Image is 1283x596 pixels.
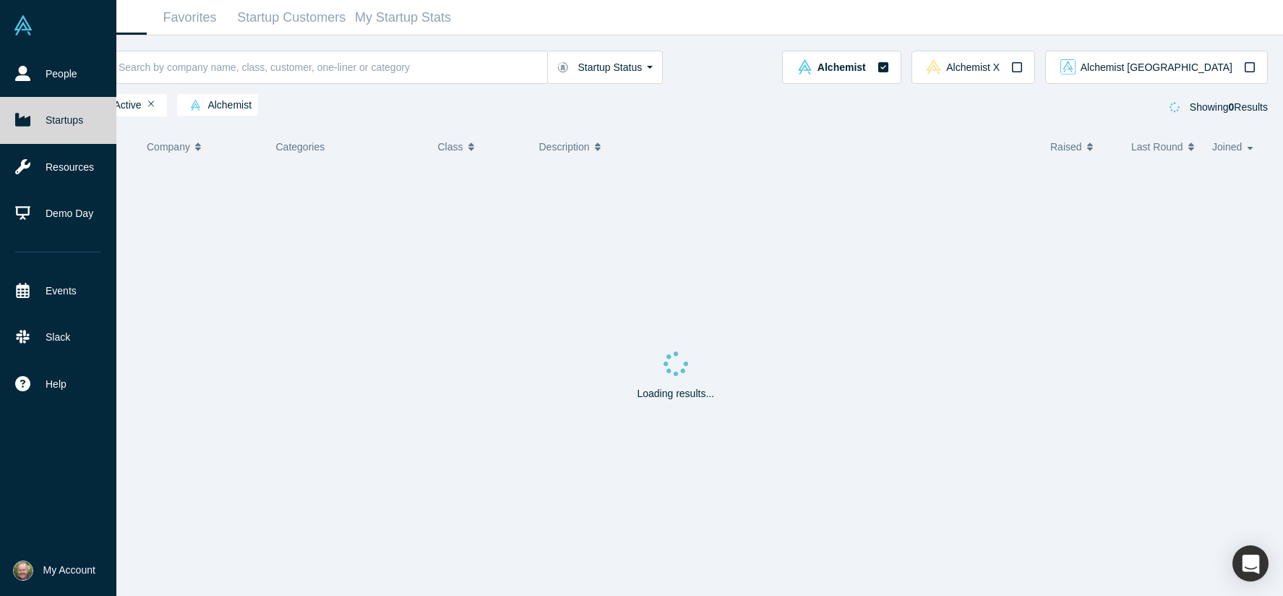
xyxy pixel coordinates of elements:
[539,132,1036,162] button: Description
[184,100,252,111] span: Alchemist
[13,15,33,35] img: Alchemist Vault Logo
[43,563,95,578] span: My Account
[351,1,456,35] a: My Startup Stats
[147,1,233,35] a: Favorites
[1229,101,1235,113] strong: 0
[911,51,1035,84] button: alchemistx Vault LogoAlchemist X
[1050,132,1116,162] button: Raised
[46,377,66,392] span: Help
[13,561,95,581] button: My Account
[147,132,253,162] button: Company
[147,132,190,162] span: Company
[233,1,351,35] a: Startup Customers
[276,141,325,153] span: Categories
[1045,51,1268,84] button: alchemist_aj Vault LogoAlchemist [GEOGRAPHIC_DATA]
[637,386,714,401] p: Loading results...
[148,99,155,109] button: Remove Filter
[557,61,568,73] img: Startup status
[117,50,547,84] input: Search by company name, class, customer, one-liner or category
[1060,59,1076,74] img: alchemist_aj Vault Logo
[946,62,1000,72] span: Alchemist X
[782,51,901,84] button: alchemist Vault LogoAlchemist
[547,51,664,84] button: Startup Status
[1212,132,1258,162] button: Joined
[1190,101,1268,113] span: Showing Results
[1131,132,1183,162] span: Last Round
[13,561,33,581] img: David Canavan's Account
[90,100,142,111] span: Active
[539,132,590,162] span: Description
[1050,132,1082,162] span: Raised
[1212,132,1242,162] span: Joined
[190,100,201,111] img: alchemist Vault Logo
[438,132,517,162] button: Class
[926,59,941,74] img: alchemistx Vault Logo
[818,62,866,72] span: Alchemist
[797,59,812,74] img: alchemist Vault Logo
[1081,62,1232,72] span: Alchemist [GEOGRAPHIC_DATA]
[1131,132,1197,162] button: Last Round
[438,132,463,162] span: Class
